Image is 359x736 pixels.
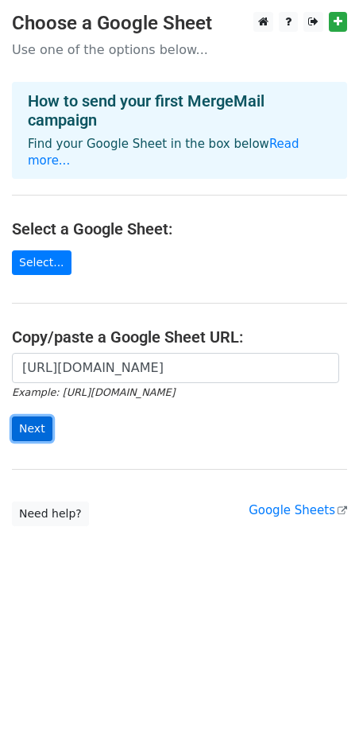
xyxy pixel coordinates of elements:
input: Next [12,416,52,441]
a: Select... [12,250,71,275]
a: Read more... [28,137,299,168]
h4: How to send your first MergeMail campaign [28,91,331,130]
input: Paste your Google Sheet URL here [12,353,339,383]
h4: Copy/paste a Google Sheet URL: [12,327,347,347]
p: Find your Google Sheet in the box below [28,136,331,169]
small: Example: [URL][DOMAIN_NAME] [12,386,175,398]
a: Google Sheets [249,503,347,517]
div: Tiện ích trò chuyện [280,660,359,736]
h4: Select a Google Sheet: [12,219,347,238]
h3: Choose a Google Sheet [12,12,347,35]
iframe: Chat Widget [280,660,359,736]
p: Use one of the options below... [12,41,347,58]
a: Need help? [12,502,89,526]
